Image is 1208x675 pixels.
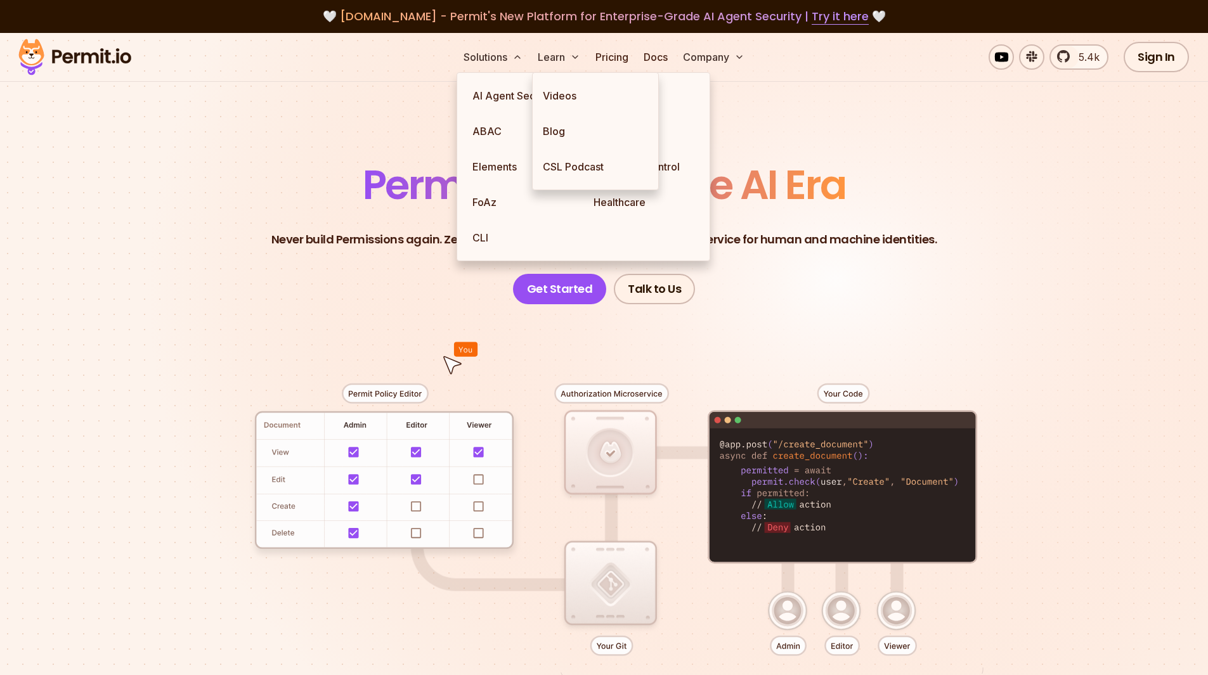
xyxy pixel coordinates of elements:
a: Videos [533,78,658,113]
a: Pricing [590,44,633,70]
a: AI Agent Security [462,78,583,113]
button: Learn [533,44,585,70]
img: Permit logo [13,35,137,79]
a: ABAC [462,113,583,149]
span: 5.4k [1071,49,1100,65]
a: Docs [639,44,673,70]
span: [DOMAIN_NAME] - Permit's New Platform for Enterprise-Grade AI Agent Security | [340,8,869,24]
a: Talk to Us [614,274,695,304]
a: Healthcare [583,184,705,220]
a: Elements [462,149,583,184]
a: Try it here [812,8,869,25]
a: Blog [533,113,658,149]
div: 🤍 🤍 [30,8,1178,25]
a: 5.4k [1049,44,1108,70]
button: Solutions [458,44,528,70]
span: Permissions for The AI Era [363,157,846,213]
a: CLI [462,220,583,255]
a: CSL Podcast [533,149,658,184]
a: Get Started [513,274,607,304]
button: Company [678,44,750,70]
a: Sign In [1124,42,1189,72]
p: Never build Permissions again. Zero-latency fine-grained authorization as a service for human and... [271,231,937,248]
a: FoAz [462,184,583,220]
